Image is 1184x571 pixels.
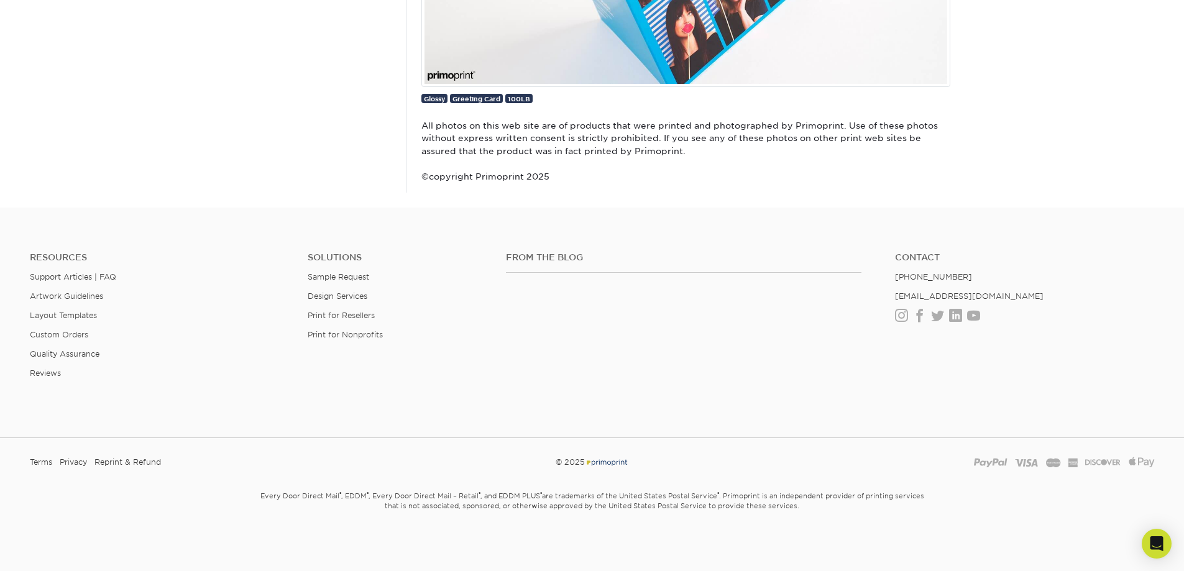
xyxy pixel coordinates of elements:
small: Every Door Direct Mail , EDDM , Every Door Direct Mail – Retail , and EDDM PLUS are trademarks of... [229,486,956,541]
a: Privacy [60,453,87,472]
sup: ® [540,491,542,497]
h4: From the Blog [506,252,861,263]
a: Print for Nonprofits [308,330,383,339]
a: Print for Resellers [308,311,375,320]
sup: ® [339,491,341,497]
a: [EMAIL_ADDRESS][DOMAIN_NAME] [895,291,1044,301]
div: Open Intercom Messenger [1142,529,1172,559]
a: Reviews [30,368,61,378]
img: Primoprint [585,457,628,467]
span: 100LB [508,95,530,103]
a: Quality Assurance [30,349,99,359]
div: © 2025 [402,453,782,472]
a: Terms [30,453,52,472]
a: Greeting Card [450,94,503,103]
sup: ® [717,491,719,497]
span: Glossy [424,95,445,103]
sup: ® [479,491,480,497]
a: [PHONE_NUMBER] [895,272,972,281]
p: All photos on this web site are of products that were printed and photographed by Primoprint. Use... [421,119,950,183]
a: 100LB [505,94,533,103]
a: Sample Request [308,272,369,281]
a: Contact [895,252,1154,263]
sup: ® [367,491,369,497]
a: Artwork Guidelines [30,291,103,301]
h4: Solutions [308,252,487,263]
a: Custom Orders [30,330,88,339]
a: Support Articles | FAQ [30,272,116,281]
a: Glossy [421,94,447,103]
a: Design Services [308,291,367,301]
h4: Resources [30,252,289,263]
span: Greeting Card [452,95,500,103]
iframe: Google Customer Reviews [3,533,106,567]
a: Layout Templates [30,311,97,320]
a: Reprint & Refund [94,453,161,472]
